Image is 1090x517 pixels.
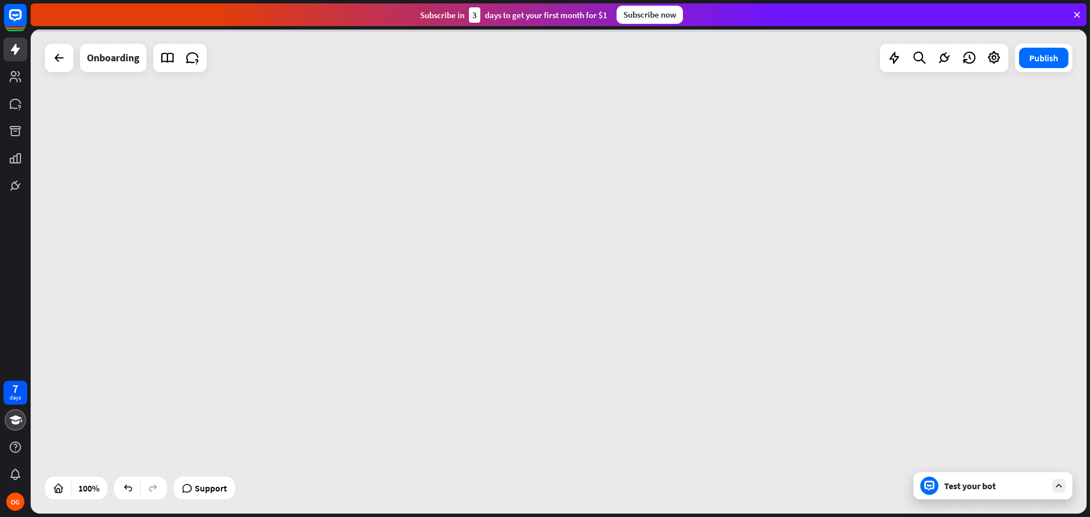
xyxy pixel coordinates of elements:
[469,7,480,23] div: 3
[617,6,683,24] div: Subscribe now
[12,384,18,394] div: 7
[10,394,21,402] div: days
[3,381,27,405] a: 7 days
[420,7,607,23] div: Subscribe in days to get your first month for $1
[6,493,24,511] div: OG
